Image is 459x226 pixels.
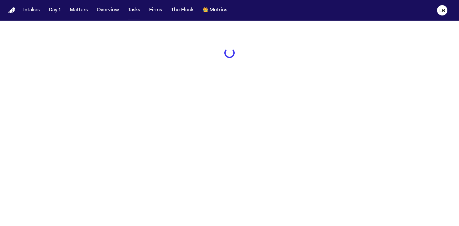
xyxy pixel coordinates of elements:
[209,7,227,14] span: Metrics
[200,5,230,16] button: crownMetrics
[126,5,143,16] button: Tasks
[8,7,15,14] img: Finch Logo
[67,5,90,16] button: Matters
[21,5,42,16] button: Intakes
[46,5,63,16] button: Day 1
[8,7,15,14] a: Home
[439,9,445,13] text: LB
[168,5,196,16] button: The Flock
[94,5,122,16] button: Overview
[203,7,208,14] span: crown
[147,5,165,16] button: Firms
